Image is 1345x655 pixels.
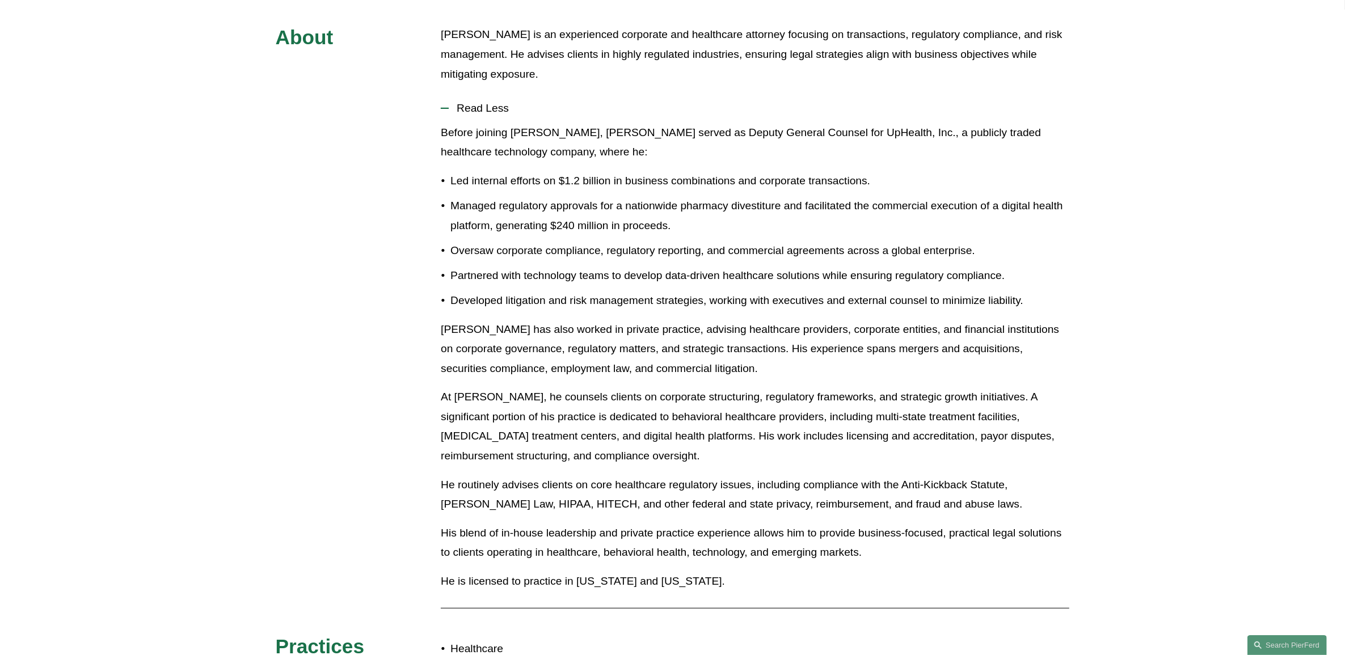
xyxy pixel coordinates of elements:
div: Read Less [441,123,1069,600]
p: He is licensed to practice in [US_STATE] and [US_STATE]. [441,572,1069,591]
p: [PERSON_NAME] is an experienced corporate and healthcare attorney focusing on transactions, regul... [441,25,1069,84]
p: Oversaw corporate compliance, regulatory reporting, and commercial agreements across a global ent... [450,241,1069,261]
p: His blend of in-house leadership and private practice experience allows him to provide business-f... [441,523,1069,563]
p: Partnered with technology teams to develop data-driven healthcare solutions while ensuring regula... [450,266,1069,286]
p: He routinely advises clients on core healthcare regulatory issues, including compliance with the ... [441,475,1069,514]
p: [PERSON_NAME] has also worked in private practice, advising healthcare providers, corporate entit... [441,320,1069,379]
p: At [PERSON_NAME], he counsels clients on corporate structuring, regulatory frameworks, and strate... [441,387,1069,466]
p: Led internal efforts on $1.2 billion in business combinations and corporate transactions. [450,171,1069,191]
button: Read Less [441,94,1069,123]
p: Before joining [PERSON_NAME], [PERSON_NAME] served as Deputy General Counsel for UpHealth, Inc., ... [441,123,1069,162]
a: Search this site [1247,635,1327,655]
p: Managed regulatory approvals for a nationwide pharmacy divestiture and facilitated the commercial... [450,196,1069,235]
span: About [276,26,334,48]
p: Developed litigation and risk management strategies, working with executives and external counsel... [450,291,1069,311]
span: Read Less [449,102,1069,115]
